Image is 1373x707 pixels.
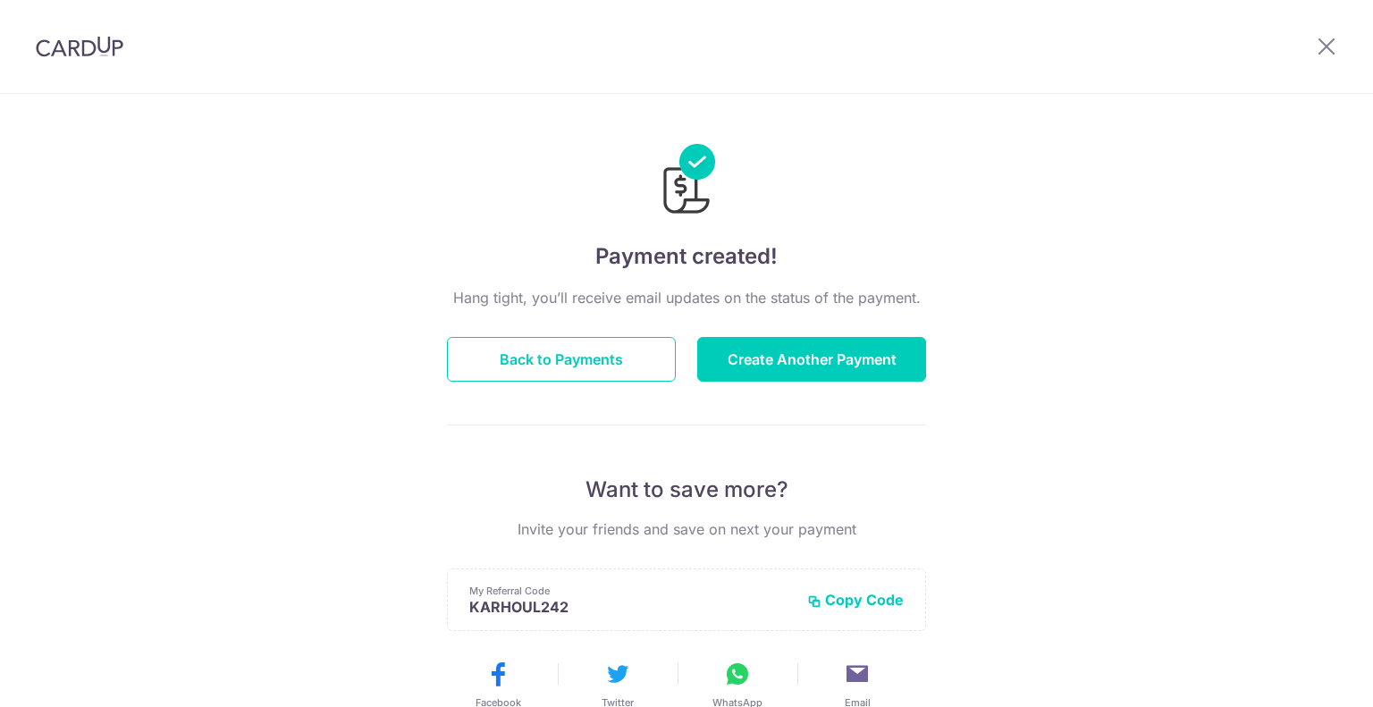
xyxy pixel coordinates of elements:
[697,337,926,382] button: Create Another Payment
[447,337,676,382] button: Back to Payments
[469,598,793,616] p: KARHOUL242
[36,36,123,57] img: CardUp
[447,476,926,504] p: Want to save more?
[447,287,926,308] p: Hang tight, you’ll receive email updates on the status of the payment.
[447,240,926,273] h4: Payment created!
[807,591,904,609] button: Copy Code
[447,518,926,540] p: Invite your friends and save on next your payment
[469,584,793,598] p: My Referral Code
[658,144,715,219] img: Payments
